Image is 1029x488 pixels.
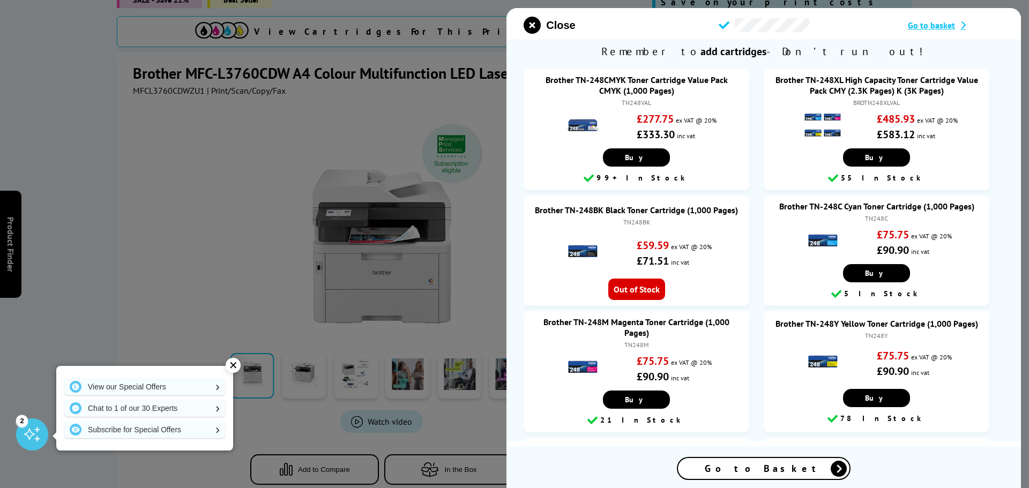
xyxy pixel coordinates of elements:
img: Brother TN-248BK Black Toner Cartridge (1,000 Pages) [564,233,601,271]
div: TN248VAL [534,99,739,107]
span: inc vat [671,374,689,382]
div: BROTN248XLVAL [774,99,979,107]
span: Close [546,19,575,32]
a: Brother TN-248M Magenta Toner Cartridge (1,000 Pages) [543,317,729,338]
span: Buy [865,153,888,162]
div: 21 In Stock [529,414,744,427]
div: ✕ [226,358,241,373]
strong: £75.75 [877,349,909,363]
b: add cartridges [700,44,766,58]
span: ex VAT @ 20% [676,116,717,124]
a: Brother TN-248XL High Capacity Toner Cartridge Value Pack CMY (2.3K Pages) K (3K Pages) [776,74,978,96]
img: Brother TN-248Y Yellow Toner Cartridge (1,000 Pages) [804,343,841,381]
strong: £75.75 [637,354,669,368]
a: Chat to 1 of our 30 Experts [64,400,225,417]
strong: £485.93 [877,112,915,126]
strong: £277.75 [637,112,674,126]
a: Brother TN-248CMYK Toner Cartridge Value Pack CMYK (1,000 Pages) [546,74,728,96]
strong: £583.12 [877,127,915,141]
strong: £75.75 [877,228,909,242]
div: 5 In Stock [769,288,984,301]
div: 99+ In Stock [529,172,744,185]
img: Brother TN-248XL High Capacity Toner Cartridge Value Pack CMY (2.3K Pages) K (3K Pages) [804,107,841,144]
button: close modal [524,17,575,34]
span: ex VAT @ 20% [911,232,952,240]
a: View our Special Offers [64,378,225,395]
div: 78 In Stock [769,412,984,425]
span: ex VAT @ 20% [671,358,712,366]
span: Go to Basket [705,462,823,475]
span: inc vat [911,247,929,256]
strong: £71.51 [637,254,669,268]
img: Brother TN-248C Cyan Toner Cartridge (1,000 Pages) [804,222,841,260]
img: Brother TN-248M Magenta Toner Cartridge (1,000 Pages) [564,349,601,386]
div: 55 In Stock [769,172,984,185]
strong: £59.59 [637,238,669,252]
img: Brother TN-248CMYK Toner Cartridge Value Pack CMYK (1,000 Pages) [564,107,601,144]
span: Remember to - Don’t run out! [506,39,1021,64]
a: Go to basket [908,20,1004,31]
span: Buy [865,393,888,403]
span: inc vat [671,258,689,266]
div: TN248Y [774,332,979,340]
span: inc vat [917,132,935,140]
span: Buy [625,153,648,162]
span: ex VAT @ 20% [671,243,712,251]
a: Subscribe for Special Offers [64,421,225,438]
div: 2 [16,415,28,426]
span: ex VAT @ 20% [917,116,958,124]
span: inc vat [911,369,929,377]
span: ex VAT @ 20% [911,353,952,361]
span: Out of Stock [608,279,665,300]
strong: £90.90 [877,364,909,378]
span: Go to basket [908,20,955,31]
strong: £90.90 [877,243,909,257]
span: Buy [625,395,648,404]
a: Brother TN-248BK Black Toner Cartridge (1,000 Pages) [535,205,738,215]
div: TN248M [534,341,739,349]
span: Buy [865,268,888,278]
strong: £333.30 [637,127,675,141]
span: inc vat [677,132,695,140]
strong: £90.90 [637,370,669,384]
div: TN248BK [534,218,739,226]
div: TN248C [774,214,979,222]
a: Brother TN-248C Cyan Toner Cartridge (1,000 Pages) [779,201,974,212]
a: Brother TN-248Y Yellow Toner Cartridge (1,000 Pages) [776,318,978,329]
a: Go to Basket [677,457,851,480]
